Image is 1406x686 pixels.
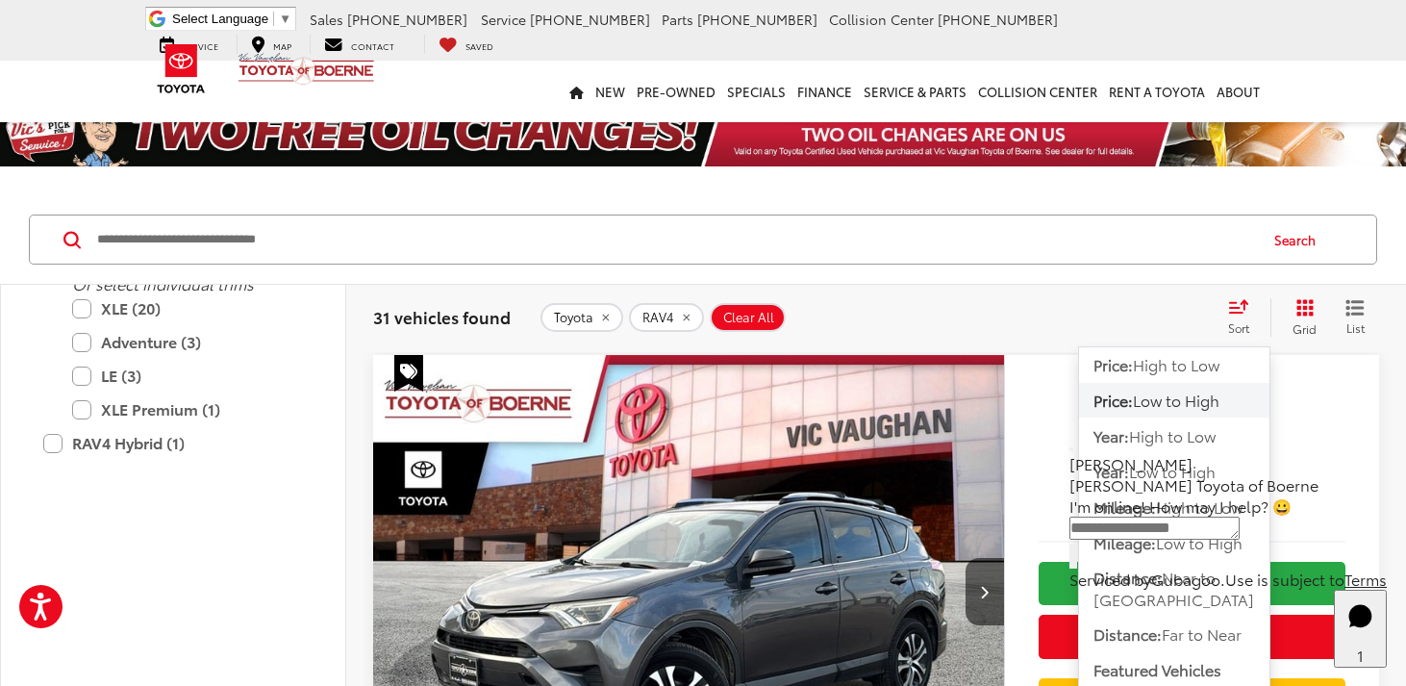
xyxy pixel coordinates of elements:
[347,10,467,29] span: [PHONE_NUMBER]
[1079,347,1269,382] button: Price:High to Low
[530,10,650,29] span: [PHONE_NUMBER]
[1079,561,1269,617] button: Distance:Near to [GEOGRAPHIC_DATA]
[1093,460,1129,482] span: Year:
[1093,495,1156,518] span: Mileage:
[145,38,217,100] img: Toyota
[1079,618,1269,652] button: Distance:Far to Near
[1039,430,1345,478] span: $14,200
[172,12,291,26] a: Select Language​
[394,355,423,392] span: Special
[721,61,791,122] a: Specials
[1211,61,1266,122] a: About
[554,310,593,325] span: Toyota
[1079,490,1269,524] button: Mileage:High to Low
[373,305,511,328] span: 31 vehicles found
[1093,566,1162,588] span: Distance:
[72,359,303,393] label: LE (3)
[629,303,704,332] button: remove RAV4
[1039,488,1345,507] span: [DATE] Price:
[1079,383,1269,418] button: Price:Low to High
[172,12,268,26] span: Select Language
[1039,615,1345,658] button: Get Price Now
[1331,298,1379,337] button: List View
[1293,320,1317,337] span: Grid
[1228,319,1249,336] span: Sort
[273,12,274,26] span: ​
[310,10,343,29] span: Sales
[710,303,786,332] button: Clear All
[1093,424,1129,446] span: Year:
[1093,353,1133,375] span: Price:
[1079,454,1269,489] button: Year:Low to High
[1093,658,1221,680] span: Featured Vehicles
[791,61,858,122] a: Finance
[1079,525,1269,560] button: Mileage:Low to High
[1093,389,1133,411] span: Price:
[424,35,508,54] a: My Saved Vehicles
[1156,531,1243,553] span: Low to High
[95,216,1256,263] input: Search by Make, Model, or Keyword
[1129,424,1216,446] span: High to Low
[1093,622,1162,645] span: Distance:
[662,10,693,29] span: Parts
[590,61,631,122] a: New
[279,12,291,26] span: ▼
[72,325,303,359] label: Adventure (3)
[1162,622,1242,645] span: Far to Near
[1093,531,1156,553] span: Mileage:
[43,426,303,460] label: RAV4 Hybrid (1)
[1133,353,1219,375] span: High to Low
[972,61,1103,122] a: Collision Center
[72,393,303,426] label: XLE Premium (1)
[697,10,817,29] span: [PHONE_NUMBER]
[1218,298,1270,337] button: Select sort value
[829,10,934,29] span: Collision Center
[938,10,1058,29] span: [PHONE_NUMBER]
[642,310,674,325] span: RAV4
[1129,460,1216,482] span: Low to High
[1345,319,1365,336] span: List
[310,35,409,54] a: Contact
[237,35,306,54] a: Map
[1103,61,1211,122] a: Rent a Toyota
[1039,562,1345,605] a: Check Availability
[238,52,375,86] img: Vic Vaughan Toyota of Boerne
[1133,389,1219,411] span: Low to High
[1093,566,1254,610] span: Near to [GEOGRAPHIC_DATA]
[465,39,493,52] span: Saved
[145,35,233,54] a: Service
[564,61,590,122] a: Home
[481,10,526,29] span: Service
[858,61,972,122] a: Service & Parts: Opens in a new tab
[72,292,303,325] label: XLE (20)
[966,558,1004,625] button: Next image
[540,303,623,332] button: remove Toyota
[1156,495,1243,518] span: High to Low
[1079,419,1269,453] button: Year:High to Low
[723,310,774,325] span: Clear All
[1256,216,1343,264] button: Search
[1270,298,1331,337] button: Grid View
[631,61,721,122] a: Pre-Owned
